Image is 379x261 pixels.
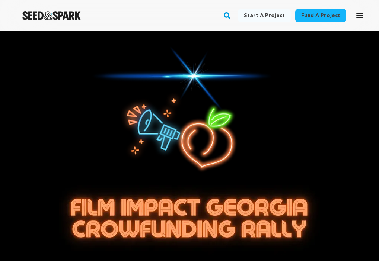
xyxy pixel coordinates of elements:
[92,46,287,179] img: Film Impact Georgia Feature Image
[238,9,291,22] a: Start a project
[22,11,81,20] a: Seed&Spark Homepage
[59,179,320,255] img: Film Impact Georgia Headline Image
[22,11,81,20] img: Seed&Spark Logo Dark Mode
[295,9,346,22] a: Fund a project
